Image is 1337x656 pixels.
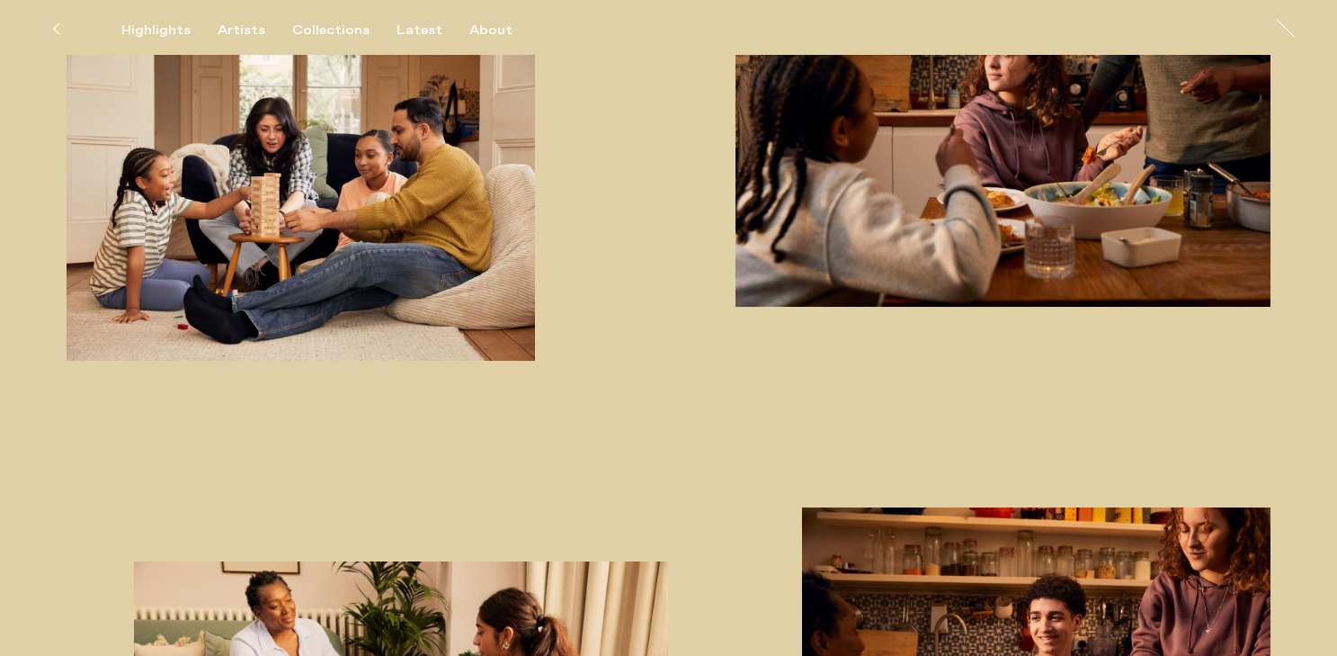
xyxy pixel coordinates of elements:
button: Latest [397,22,469,39]
div: Latest [397,22,442,39]
button: About [469,22,539,39]
div: Highlights [121,22,191,39]
button: Highlights [121,22,218,39]
button: Artists [218,22,292,39]
div: Artists [218,22,265,39]
div: Collections [292,22,370,39]
button: Collections [292,22,397,39]
div: About [469,22,513,39]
